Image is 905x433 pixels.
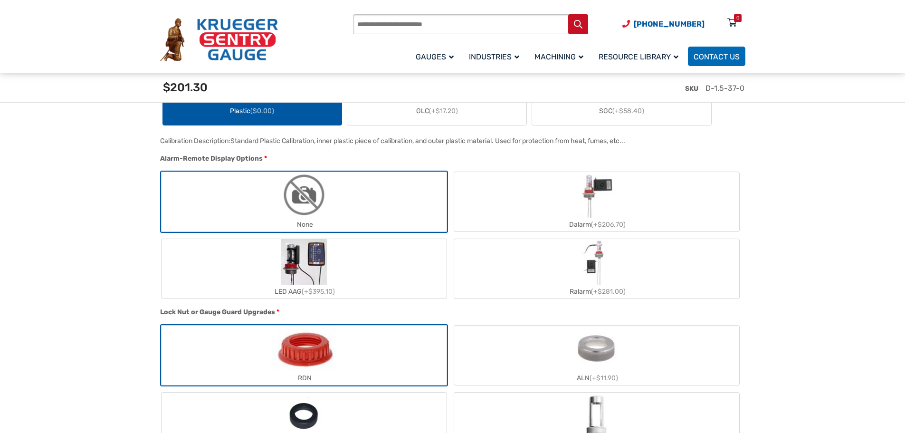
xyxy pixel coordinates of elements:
[162,326,447,385] label: RDN
[250,107,274,115] span: ($0.00)
[162,371,447,385] div: RDN
[454,218,739,231] div: Dalarm
[416,106,458,116] span: GLC
[416,52,454,61] span: Gauges
[469,52,519,61] span: Industries
[302,288,335,296] span: (+$395.10)
[162,239,447,298] label: LED AAG
[160,308,275,316] span: Lock Nut or Gauge Guard Upgrades
[612,107,644,115] span: (+$58.40)
[162,218,447,231] div: None
[276,307,279,317] abbr: required
[429,107,458,115] span: (+$17.20)
[162,285,447,298] div: LED AAG
[534,52,583,61] span: Machining
[454,172,739,231] label: Dalarm
[160,137,230,145] span: Calibration Description:
[160,154,263,163] span: Alarm-Remote Display Options
[529,45,593,67] a: Machining
[736,14,739,22] div: 0
[454,285,739,298] div: Ralarm
[454,239,739,298] label: Ralarm
[264,154,267,164] abbr: required
[705,84,744,93] span: D-1.5-37-0
[593,45,688,67] a: Resource Library
[230,106,274,116] span: Plastic
[463,45,529,67] a: Industries
[591,288,626,296] span: (+$281.00)
[634,19,705,29] span: [PHONE_NUMBER]
[230,137,625,145] div: Standard Plastic Calibration, inner plastic piece of calibration, and outer plastic material. Use...
[685,85,698,93] span: SKU
[599,106,644,116] span: SGC
[622,18,705,30] a: Phone Number (920) 434-8860
[599,52,678,61] span: Resource Library
[591,221,626,229] span: (+$206.70)
[410,45,463,67] a: Gauges
[162,172,447,231] label: None
[590,374,618,382] span: (+$11.90)
[688,47,745,66] a: Contact Us
[454,371,739,385] div: ALN
[694,52,740,61] span: Contact Us
[160,18,278,62] img: Krueger Sentry Gauge
[454,326,739,385] label: ALN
